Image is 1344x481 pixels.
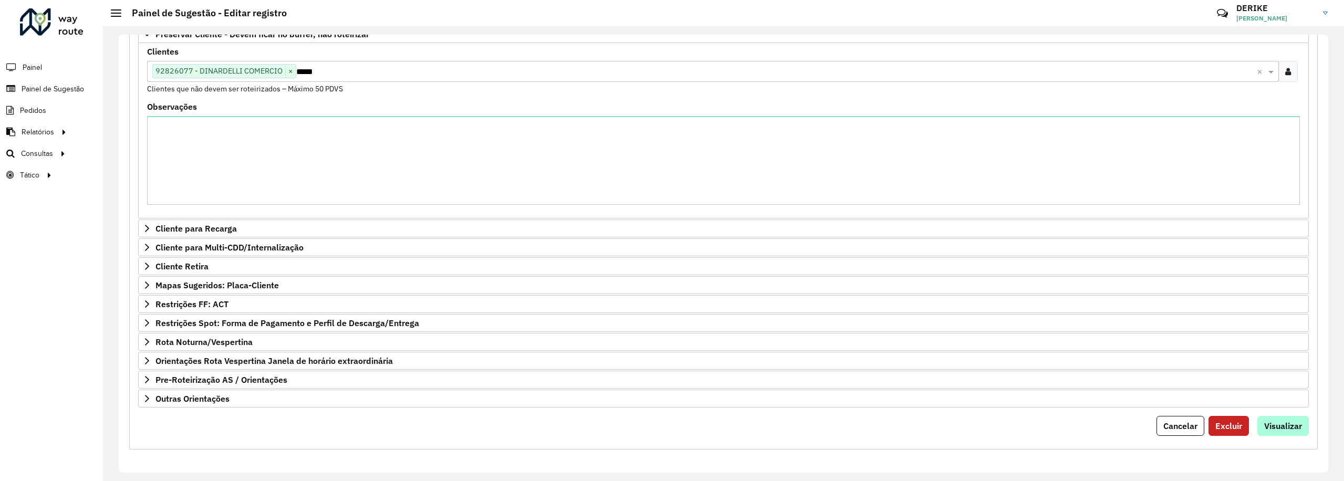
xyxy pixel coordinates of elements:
span: Cliente Retira [155,262,209,270]
span: Restrições Spot: Forma de Pagamento e Perfil de Descarga/Entrega [155,319,419,327]
span: Orientações Rota Vespertina Janela de horário extraordinária [155,357,393,365]
a: Mapas Sugeridos: Placa-Cliente [138,276,1309,294]
span: Preservar Cliente - Devem ficar no buffer, não roteirizar [155,30,369,38]
span: Visualizar [1264,421,1302,431]
a: Restrições Spot: Forma de Pagamento e Perfil de Descarga/Entrega [138,314,1309,332]
span: Tático [20,170,39,181]
a: Contato Rápido [1211,2,1234,25]
span: Painel [23,62,42,73]
span: Consultas [21,148,53,159]
a: Cliente para Recarga [138,219,1309,237]
a: Restrições FF: ACT [138,295,1309,313]
span: Pre-Roteirização AS / Orientações [155,375,287,384]
button: Cancelar [1157,416,1204,436]
span: Pedidos [20,105,46,116]
div: Preservar Cliente - Devem ficar no buffer, não roteirizar [138,43,1309,218]
span: Cancelar [1163,421,1197,431]
label: Clientes [147,45,179,58]
span: Restrições FF: ACT [155,300,228,308]
span: Clear all [1257,65,1266,78]
a: Orientações Rota Vespertina Janela de horário extraordinária [138,352,1309,370]
a: Rota Noturna/Vespertina [138,333,1309,351]
span: Mapas Sugeridos: Placa-Cliente [155,281,279,289]
a: Cliente Retira [138,257,1309,275]
button: Visualizar [1257,416,1309,436]
label: Observações [147,100,197,113]
span: [PERSON_NAME] [1236,14,1315,23]
h3: DERIKE [1236,3,1315,13]
span: × [285,65,296,78]
a: Cliente para Multi-CDD/Internalização [138,238,1309,256]
span: Cliente para Multi-CDD/Internalização [155,243,304,252]
span: Rota Noturna/Vespertina [155,338,253,346]
h2: Painel de Sugestão - Editar registro [121,7,287,19]
a: Outras Orientações [138,390,1309,407]
span: Relatórios [22,127,54,138]
span: Outras Orientações [155,394,230,403]
span: Excluir [1215,421,1242,431]
small: Clientes que não devem ser roteirizados – Máximo 50 PDVS [147,84,343,93]
button: Excluir [1208,416,1249,436]
a: Pre-Roteirização AS / Orientações [138,371,1309,389]
span: Cliente para Recarga [155,224,237,233]
span: 92826077 - DINARDELLI COMERCIO [153,65,285,77]
span: Painel de Sugestão [22,83,84,95]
